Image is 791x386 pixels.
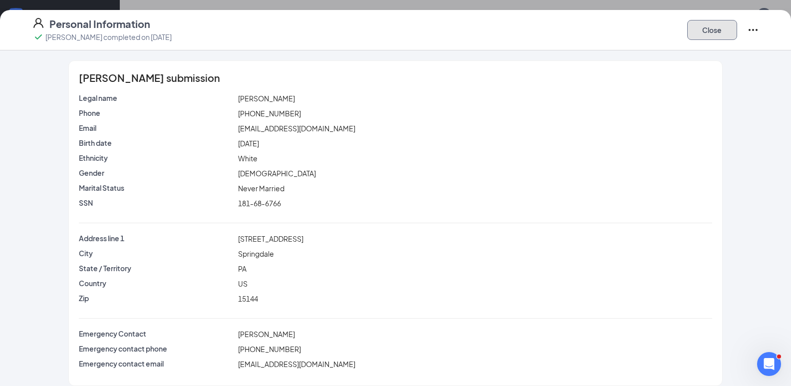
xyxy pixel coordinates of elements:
p: City [79,248,234,258]
svg: User [32,17,44,29]
h4: Personal Information [49,17,150,31]
span: [EMAIL_ADDRESS][DOMAIN_NAME] [238,360,355,369]
span: [PERSON_NAME] [238,330,295,339]
span: US [238,279,248,288]
p: Country [79,278,234,288]
span: [DATE] [238,139,259,148]
p: Emergency contact email [79,359,234,369]
svg: Ellipses [747,24,759,36]
span: [PHONE_NUMBER] [238,345,301,354]
span: PA [238,264,247,273]
p: Address line 1 [79,233,234,243]
span: [DEMOGRAPHIC_DATA] [238,169,316,178]
span: Springdale [238,249,274,258]
p: Gender [79,168,234,178]
p: Zip [79,293,234,303]
span: 15144 [238,294,258,303]
svg: Checkmark [32,31,44,43]
p: Legal name [79,93,234,103]
p: Phone [79,108,234,118]
span: [PHONE_NUMBER] [238,109,301,118]
p: [PERSON_NAME] completed on [DATE] [45,32,172,42]
p: Birth date [79,138,234,148]
span: White [238,154,258,163]
p: Emergency contact phone [79,344,234,354]
p: Marital Status [79,183,234,193]
button: Close [687,20,737,40]
span: [EMAIL_ADDRESS][DOMAIN_NAME] [238,124,355,133]
p: State / Territory [79,263,234,273]
p: Emergency Contact [79,329,234,339]
p: Ethnicity [79,153,234,163]
span: [PERSON_NAME] [238,94,295,103]
p: Email [79,123,234,133]
span: Never Married [238,184,284,193]
iframe: Intercom live chat [757,352,781,376]
p: SSN [79,198,234,208]
span: 181-68-6766 [238,199,281,208]
span: [STREET_ADDRESS] [238,234,303,243]
span: [PERSON_NAME] submission [79,73,220,83]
